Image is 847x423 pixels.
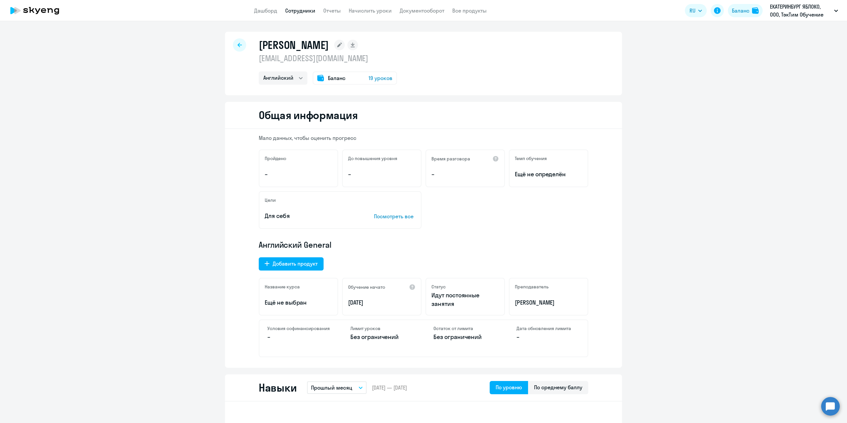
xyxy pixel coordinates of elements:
[259,108,358,122] h2: Общая информация
[767,3,841,19] button: ЕКАТЕРИНБУРГ ЯБЛОКО, ООО, ТэкТим Обучение
[400,7,444,14] a: Документооборот
[433,325,497,331] h4: Остаток от лимита
[259,53,397,63] p: [EMAIL_ADDRESS][DOMAIN_NAME]
[259,381,296,394] h2: Навыки
[265,284,300,290] h5: Название курса
[350,333,414,341] p: Без ограничений
[496,383,522,391] div: По уровню
[273,260,318,268] div: Добавить продукт
[372,384,407,391] span: [DATE] — [DATE]
[516,333,580,341] p: –
[515,284,549,290] h5: Преподаватель
[431,284,446,290] h5: Статус
[516,325,580,331] h4: Дата обновления лимита
[732,7,749,15] div: Баланс
[259,134,588,142] p: Мало данных, чтобы оценить прогресс
[348,155,397,161] h5: До повышения уровня
[431,291,499,308] p: Идут постоянные занятия
[265,212,353,220] p: Для себя
[770,3,831,19] p: ЕКАТЕРИНБУРГ ЯБЛОКО, ООО, ТэкТим Обучение
[348,298,416,307] p: [DATE]
[752,7,759,14] img: balance
[369,74,392,82] span: 19 уроков
[265,155,286,161] h5: Пройдено
[349,7,392,14] a: Начислить уроки
[285,7,315,14] a: Сотрудники
[259,239,332,250] span: Английский General
[431,170,499,179] p: –
[265,170,332,179] p: –
[534,383,582,391] div: По среднему баллу
[374,212,416,220] p: Посмотреть все
[433,333,497,341] p: Без ограничений
[685,4,707,17] button: RU
[515,170,582,179] span: Ещё не определён
[328,74,345,82] span: Баланс
[515,155,547,161] h5: Темп обучения
[431,156,470,162] h5: Время разговора
[323,7,341,14] a: Отчеты
[690,7,695,15] span: RU
[515,298,582,307] p: [PERSON_NAME]
[348,284,385,290] h5: Обучение начато
[311,384,352,392] p: Прошлый месяц
[307,381,367,394] button: Прошлый месяц
[350,325,414,331] h4: Лимит уроков
[348,170,416,179] p: –
[452,7,487,14] a: Все продукты
[728,4,763,17] button: Балансbalance
[267,325,331,331] h4: Условия софинансирования
[259,38,329,52] h1: [PERSON_NAME]
[267,333,331,341] p: –
[265,298,332,307] p: Ещё не выбран
[254,7,277,14] a: Дашборд
[265,197,276,203] h5: Цели
[259,257,324,271] button: Добавить продукт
